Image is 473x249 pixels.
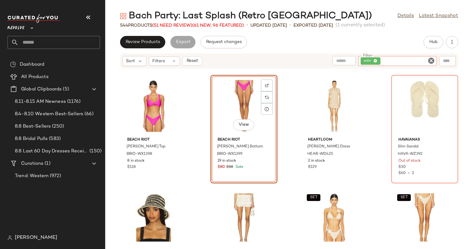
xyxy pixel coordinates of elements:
[127,164,136,170] span: $118
[127,144,165,150] span: [PERSON_NAME] Top
[66,98,80,105] span: (1176)
[192,23,244,28] span: (61 New, 96 Featured)
[398,137,451,143] span: Havaianas
[51,123,64,130] span: (250)
[83,111,93,118] span: (66)
[10,61,16,68] img: svg%3e
[7,21,24,32] span: Revolve
[88,148,102,155] span: (150)
[307,194,320,201] button: SET
[308,164,317,170] span: $129
[7,235,12,240] img: svg%3e
[213,77,275,135] img: BRIO-WX1399_V1.jpg
[233,119,254,130] button: View
[217,144,263,150] span: [PERSON_NAME] Bottom
[427,57,435,64] i: Clear Filter
[289,22,291,29] span: •
[120,36,165,48] button: Review Products
[307,151,333,157] span: HEAR-WD425
[398,158,421,164] span: Out of stock
[127,158,145,164] span: 8 in stock
[15,135,48,142] span: 8.8 Bridal Pulls
[412,171,414,175] span: 2
[429,40,438,45] span: Hub
[186,59,198,63] span: Reset
[122,190,185,248] img: EUGE-WA313_V1.jpg
[400,195,408,200] span: SET
[393,190,456,248] img: DVWS-WX308_V1.jpg
[406,171,412,175] span: •
[310,195,317,200] span: SET
[152,23,192,28] span: (51 Need Review)
[127,137,180,143] span: BEACH RIOT
[398,171,406,175] span: $60
[20,61,44,68] span: Dashboard
[246,22,248,29] span: •
[250,22,287,29] p: updated [DATE]
[213,190,275,248] img: MALR-WF129_V1.jpg
[120,23,128,28] span: 544
[49,173,61,180] span: (972)
[265,84,269,87] img: svg%3e
[120,10,372,22] div: Bach Party: Last Splash (Retro [GEOGRAPHIC_DATA])
[152,58,165,64] span: Filters
[15,111,83,118] span: 8.4-8.10 Western Best-Sellers
[15,234,57,242] span: [PERSON_NAME]
[7,14,60,23] img: cfy_white_logo.C9jOOHJF.svg
[206,40,242,45] span: Request changes
[398,144,419,150] span: Slim Sandal
[303,77,366,135] img: HEAR-WD425_V1.jpg
[43,160,50,167] span: (1)
[393,77,456,135] img: HAVA-WZ392_V1.jpg
[15,98,66,105] span: 8.11-8.15 AM Newness
[120,22,244,29] div: Products
[397,194,411,201] button: SET
[201,36,247,48] button: Request changes
[21,160,43,167] span: Curations
[48,135,61,142] span: (583)
[398,164,406,170] span: $30
[397,12,414,20] a: Details
[126,58,135,64] span: Sort
[122,77,185,135] img: BRIO-WX1398_V1.jpg
[238,122,249,127] span: View
[125,40,160,45] span: Review Products
[217,151,242,157] span: BRIO-WX1399
[15,123,51,130] span: 8.8 Best-Sellers
[398,151,423,157] span: HAVA-WZ392
[15,173,49,180] span: Trend: Western
[120,13,126,19] img: svg%3e
[308,137,361,143] span: HEARTLOOM
[303,190,366,248] img: DVWS-WX307_V1.jpg
[21,86,62,93] span: Global Clipboards
[127,151,152,157] span: BRIO-WX1398
[308,158,325,164] span: 2 in stock
[15,148,88,155] span: 8.8 Last 60 Day Dresses Receipts Best-Sellers
[336,22,385,29] span: (1 currently selected)
[62,86,69,93] span: (5)
[293,22,333,29] p: Exported [DATE]
[265,95,269,99] img: svg%3e
[182,56,202,66] button: Reset
[419,12,458,20] a: Latest Snapshot
[307,144,350,150] span: [PERSON_NAME] Dress
[364,58,374,64] span: sale
[423,36,443,48] button: Hub
[21,73,49,81] span: All Products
